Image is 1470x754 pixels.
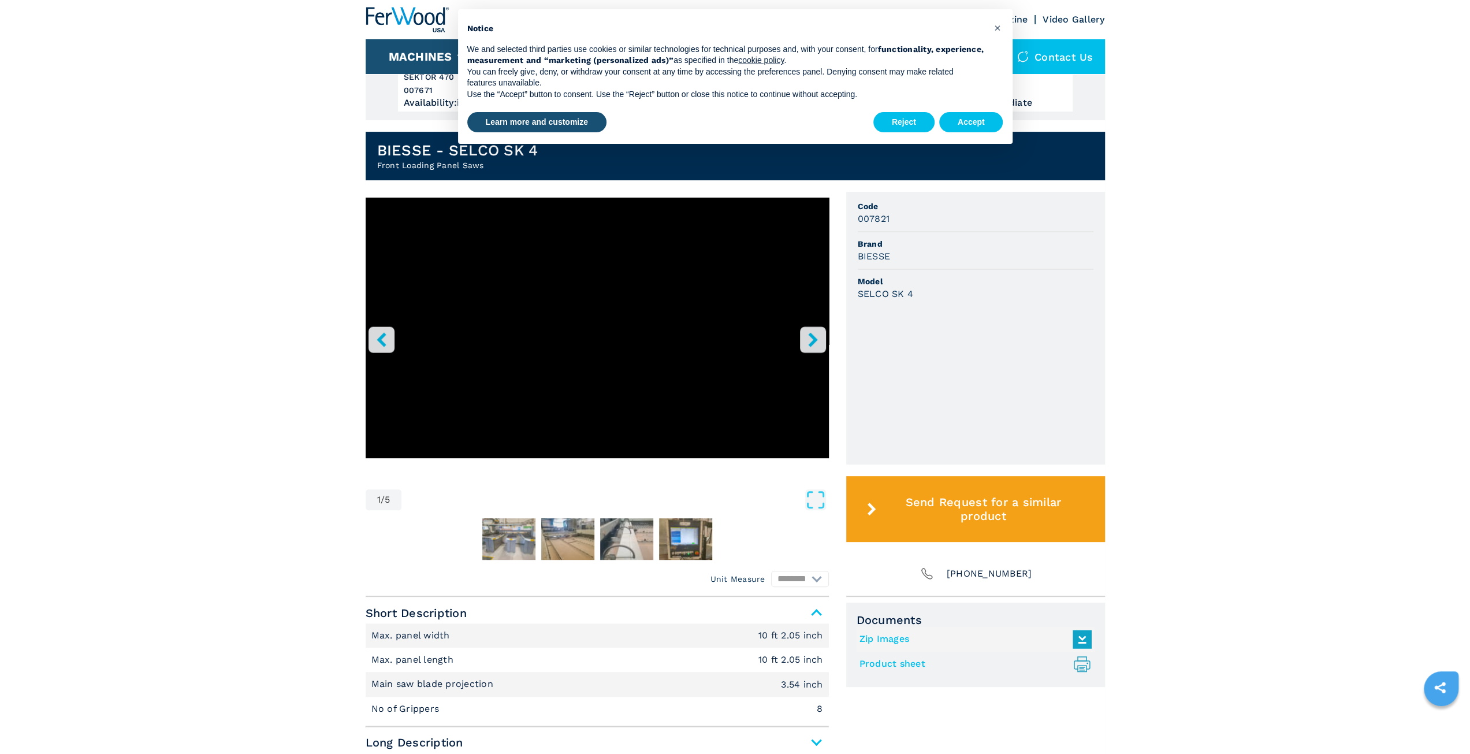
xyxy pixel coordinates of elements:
[371,653,457,666] p: Max. panel length
[371,678,497,690] p: Main saw blade projection
[467,89,985,101] p: Use the “Accept” button to consent. Use the “Reject” button or close this notice to continue with...
[377,159,538,171] h2: Front Loading Panel Saws
[659,518,712,560] img: fe1a220eea9cd85236e4ea0a7809cb3b
[817,704,823,714] em: 8
[377,495,381,504] span: 1
[404,100,540,106] div: Availability : in stock
[859,630,1086,649] a: Zip Images
[467,44,985,66] p: We and selected third parties use cookies or similar technologies for technical purposes and, wit...
[467,66,985,89] p: You can freely give, deny, or withdraw your consent at any time by accessing the preferences pane...
[857,613,1095,627] span: Documents
[1017,51,1029,62] img: Contact us
[710,573,765,585] em: Unit Measure
[467,112,606,133] button: Learn more and customize
[1426,673,1454,702] a: sharethis
[858,287,914,300] h3: SELCO SK 4
[371,629,453,642] p: Max. panel width
[858,276,1093,287] span: Model
[846,476,1105,542] button: Send Request for a similar product
[1421,702,1461,745] iframe: Chat
[541,518,594,560] img: 33277a1451b4538b061e3afb4cc2dcd9
[919,566,935,582] img: Phone
[539,516,597,562] button: Go to Slide 3
[873,112,935,133] button: Reject
[988,18,1007,37] button: Close this notice
[377,141,538,159] h1: BIESSE - SELCO SK 4
[1006,39,1105,74] div: Contact us
[480,516,538,562] button: Go to Slide 2
[858,212,890,225] h3: 007821
[758,655,823,664] em: 10 ft 2.05 inch
[381,495,385,504] span: /
[738,55,784,65] a: cookie policy
[598,516,656,562] button: Go to Slide 4
[939,112,1003,133] button: Accept
[467,44,984,65] strong: functionality, experience, measurement and “marketing (personalized ads)”
[467,23,985,35] h2: Notice
[366,198,829,458] iframe: Sezionatrice carico frontale in azione - BIESSE SELCO SK 4 - Ferwoodgroup -007821
[385,495,390,504] span: 5
[859,655,1086,674] a: Product sheet
[482,518,535,560] img: c7ed8bc7b7aaea7d39f01c9ba1f34b50
[858,238,1093,250] span: Brand
[1043,14,1104,25] a: Video Gallery
[858,250,891,263] h3: BIESSE
[366,7,449,32] img: Ferwood
[781,680,823,689] em: 3.54 inch
[657,516,714,562] button: Go to Slide 5
[758,631,823,640] em: 10 ft 2.05 inch
[388,50,452,64] button: Machines
[366,198,829,478] div: Go to Slide 1
[366,516,829,562] nav: Thumbnail Navigation
[800,326,826,352] button: right-button
[366,623,829,722] div: Short Description
[404,489,825,510] button: Open Fullscreen
[404,57,540,97] h3: SELCO SEKTOR 470 007671
[947,566,1032,582] span: [PHONE_NUMBER]
[371,703,442,715] p: No of Grippers
[600,518,653,560] img: 65f6d26b0b611f139bdfc236918cd45d
[858,200,1093,212] span: Code
[993,21,1000,35] span: ×
[366,603,829,623] span: Short Description
[881,495,1085,523] span: Send Request for a similar product
[366,732,829,753] span: Long Description
[369,326,395,352] button: left-button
